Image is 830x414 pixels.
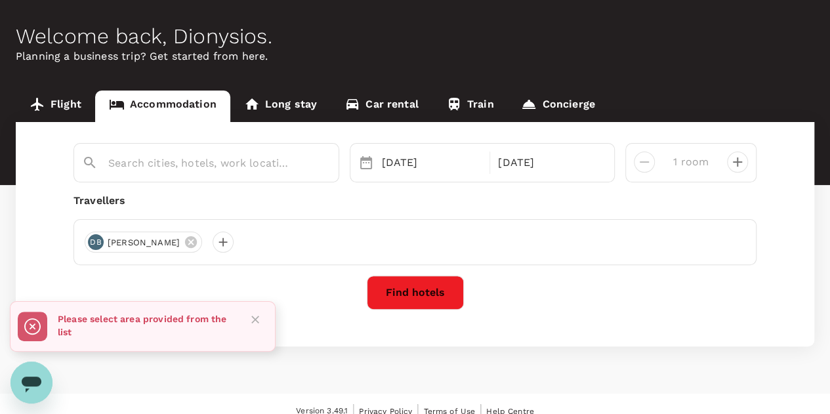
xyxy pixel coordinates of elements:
[727,152,748,173] button: decrease
[16,24,814,49] div: Welcome back , Dionysios .
[230,91,331,122] a: Long stay
[493,150,604,176] div: [DATE]
[329,162,332,165] button: Open
[367,276,464,310] button: Find hotels
[95,91,230,122] a: Accommodation
[331,91,432,122] a: Car rental
[85,232,202,253] div: DB[PERSON_NAME]
[245,310,265,329] button: Close
[16,49,814,64] p: Planning a business trip? Get started from here.
[88,234,104,250] div: DB
[100,236,188,249] span: [PERSON_NAME]
[108,153,294,173] input: Search cities, hotels, work locations
[432,91,508,122] a: Train
[16,91,95,122] a: Flight
[665,152,716,173] input: Add rooms
[377,150,488,176] div: [DATE]
[73,193,757,209] div: Travellers
[507,91,608,122] a: Concierge
[58,312,235,339] p: Please select area provided from the list
[10,362,52,404] iframe: Button to launch messaging window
